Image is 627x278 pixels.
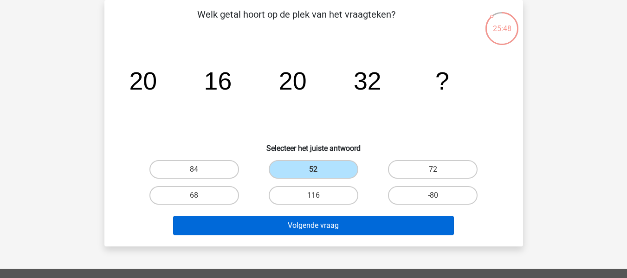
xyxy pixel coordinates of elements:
label: 116 [269,186,358,205]
label: 72 [388,160,478,179]
label: -80 [388,186,478,205]
button: Volgende vraag [173,216,454,235]
tspan: 32 [353,67,381,95]
tspan: 16 [204,67,232,95]
label: 68 [149,186,239,205]
div: 25:48 [485,11,519,34]
label: 52 [269,160,358,179]
label: 84 [149,160,239,179]
tspan: 20 [129,67,157,95]
h6: Selecteer het juiste antwoord [119,136,508,153]
tspan: ? [435,67,449,95]
p: Welk getal hoort op de plek van het vraagteken? [119,7,473,35]
tspan: 20 [278,67,306,95]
